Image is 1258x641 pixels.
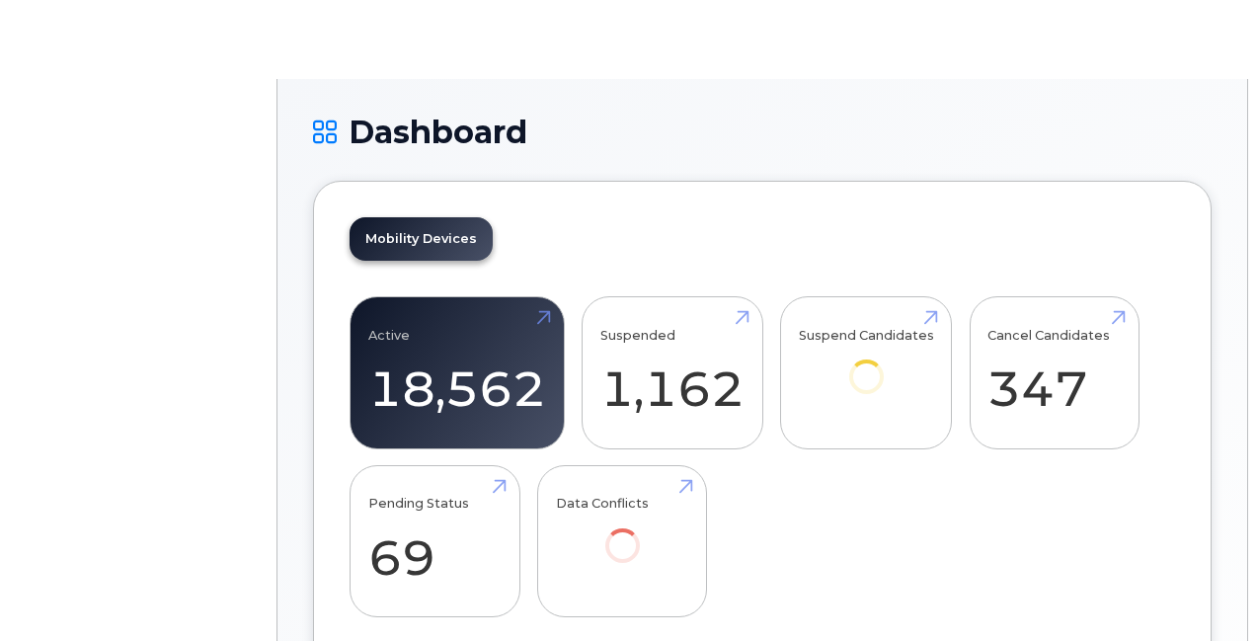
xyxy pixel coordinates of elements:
a: Mobility Devices [350,217,493,261]
a: Pending Status 69 [368,476,502,606]
a: Data Conflicts [556,476,689,590]
a: Cancel Candidates 347 [987,308,1121,439]
a: Suspend Candidates [799,308,934,422]
h1: Dashboard [313,115,1212,149]
a: Suspended 1,162 [600,308,745,439]
a: Active 18,562 [368,308,546,439]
